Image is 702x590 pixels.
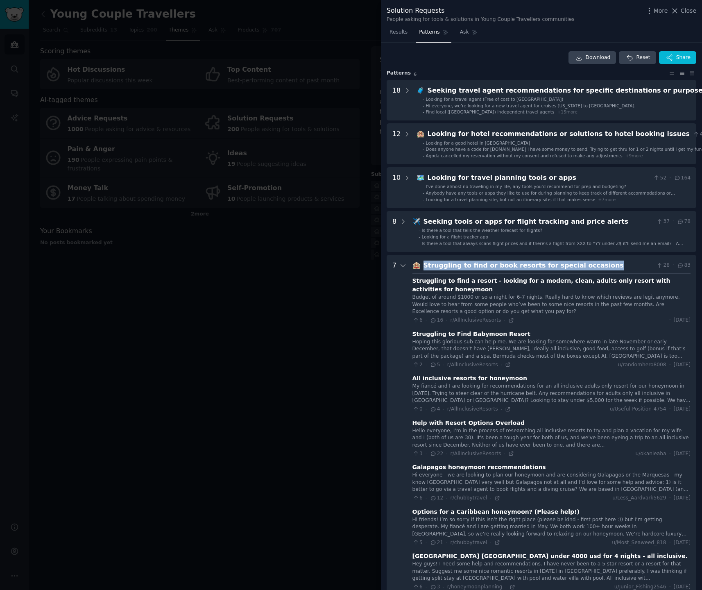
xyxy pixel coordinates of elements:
span: + 9 more [625,153,643,158]
span: [DATE] [674,450,691,458]
span: Anybody have any tools or apps they like to use for during planning to keep track of different ac... [426,191,675,201]
span: 🧳 [417,86,425,94]
span: [DATE] [674,317,691,324]
span: · [504,451,505,456]
div: Hoping this glorious sub can help me. We are looking for somewhere warm in late November or early... [412,338,691,360]
div: Struggling to find a resort - looking for a modern, clean, adults only resort with activities for... [412,277,691,294]
span: Agoda cancelled my reservation without my consent and refused to make any adjustments [426,153,623,158]
span: 🏨 [412,261,421,269]
span: [DATE] [674,495,691,502]
span: Ask [460,29,469,36]
div: All inclusive resorts for honeymoon [412,374,527,383]
div: - [419,234,420,240]
span: r/honeymoonplanning [447,584,503,590]
span: · [446,451,447,456]
div: My fiancé and I are looking for recommendations for an all inclusive adults only resort for our h... [412,383,691,404]
span: 28 [656,262,670,269]
span: · [446,540,447,545]
span: · [490,540,491,545]
div: - [423,96,424,102]
div: Budget of around $1000 or so a night for 6-7 nights. Really hard to know which reviews are legit ... [412,294,691,315]
span: · [426,362,427,368]
span: · [443,362,444,368]
span: · [669,450,671,458]
span: · [669,361,671,369]
span: · [426,495,427,501]
span: Pattern s [387,70,411,77]
button: Share [659,51,696,64]
span: 5 [430,361,440,369]
span: 6 [412,317,423,324]
a: Patterns [416,26,451,43]
button: More [645,7,668,15]
span: r/AllInclusiveResorts [451,451,501,456]
span: · [504,318,505,323]
span: · [426,540,427,545]
a: Ask [457,26,480,43]
div: 10 [392,173,401,202]
span: Find local ([GEOGRAPHIC_DATA]) independent travel agents [426,109,555,114]
span: 🏨 [417,130,425,138]
span: 78 [677,218,691,225]
span: I've done almost no traveling in my life, any tools you'd recommend for prep and budgeting? [426,184,626,189]
span: u/Most_Seaweed_818 [612,539,666,547]
span: Close [681,7,696,15]
span: u/randomhero8008 [618,361,666,369]
span: Looking for a travel planning site, but not an itinerary site, if that makes sense [426,197,596,202]
span: · [446,495,447,501]
span: · [669,175,671,182]
div: 8 [392,217,396,246]
a: Results [387,26,410,43]
span: 22 [430,450,443,458]
div: Seeking tools or apps for flight tracking and price alerts [423,217,653,227]
span: r/AllInclusiveResorts [447,406,498,412]
span: 12 [430,495,443,502]
span: · [669,406,671,413]
button: Close [670,7,696,15]
div: Solution Requests [387,6,575,16]
span: · [490,495,491,501]
span: [DATE] [674,406,691,413]
span: · [669,495,671,502]
span: · [669,317,671,324]
span: · [426,318,427,323]
div: - [423,184,424,189]
span: Looking for a good hotel in [GEOGRAPHIC_DATA] [426,141,530,145]
div: Help with Resort Options Overload [412,419,525,427]
span: · [443,584,444,590]
span: · [673,262,674,269]
div: - [423,140,424,146]
span: Reset [636,54,650,61]
span: r/chubbytravel [451,495,487,501]
span: u/okanieaba [635,450,666,458]
div: Looking for travel planning tools or apps [428,173,650,183]
span: · [443,406,444,412]
span: · [426,451,427,456]
span: r/AllInclusiveResorts [451,317,501,323]
span: Looking for a travel agent (Free of cost to [GEOGRAPHIC_DATA]) [426,97,564,102]
div: - [419,241,420,246]
div: Hello everyone, I'm in the process of researching all inclusive resorts to try and plan a vacatio... [412,427,691,449]
div: 12 [392,129,401,159]
span: 6 [412,495,423,502]
a: Download [568,51,616,64]
div: - [423,109,424,115]
span: u/Useful-Position-4754 [610,406,666,413]
span: · [426,406,427,412]
span: 21 [430,539,443,547]
div: Struggling to Find Babymoon Resort [412,330,530,338]
span: 52 [653,175,666,182]
div: Looking for hotel recommendations or solutions to hotel booking issues [428,129,690,139]
span: Share [676,54,691,61]
span: Is there a tool that always scans flight prices and if there's a flight from XXX to YYY under Z$ ... [422,241,683,252]
span: 🗺️ [417,174,425,182]
div: - [423,146,424,152]
span: 0 [412,406,423,413]
span: · [446,318,447,323]
span: Hi everyone, we’re looking for a new travel agent for cruises [US_STATE] to [GEOGRAPHIC_DATA]. [426,103,636,108]
div: - [423,197,424,202]
button: Reset [619,51,656,64]
span: Results [389,29,408,36]
div: Galapagos honeymoon recommendations [412,463,546,472]
div: People asking for tools & solutions in Young Couple Travellers communities [387,16,575,23]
